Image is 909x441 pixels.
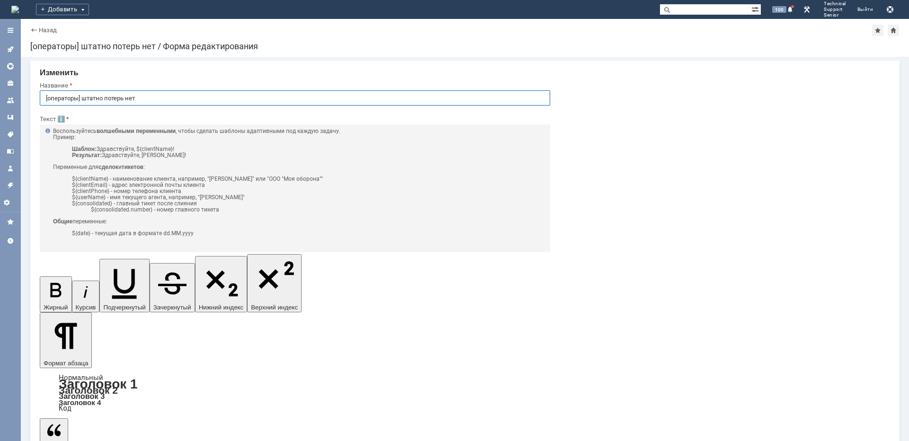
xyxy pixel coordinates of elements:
span: Technical [824,1,846,7]
button: Нижний индекс [195,256,248,312]
a: Перейти в интерфейс администратора [801,4,812,15]
a: Активности [3,42,18,57]
li: ${clientName} - наименование клиента, например, "[PERSON_NAME]" или "ООО "Моя оборона"" [72,176,544,182]
span: Изменить [40,68,79,77]
span: Подчеркнутый [103,304,145,311]
div: Здравствуйте, коллеги. Проверили, канал работает штатно,потерь и прерываний не фиксируем [4,4,138,26]
a: Мой профиль [3,161,18,176]
div: Воспользуйтесь , чтобы сделать шаблоны адаптивными под каждую задачу. Пример: Переменные для и : ... [40,124,550,252]
span: Зачеркнутый [153,304,191,311]
strong: сделок [98,164,118,170]
div: Добавить в избранное [872,25,883,36]
li: Здравствуйте, [PERSON_NAME]! [72,152,544,159]
a: Назад [39,26,57,34]
strong: Результат: [72,152,102,159]
li: ${date} - текущая дата в формате dd.MM.yyyy [72,230,544,237]
div: Текст ℹ️ [40,116,550,122]
a: Заголовок 4 [59,398,101,406]
li: ${consolidated.number} - номер главного тикета [91,207,544,213]
a: Заголовок 3 [59,392,105,400]
div: Добавить [36,4,89,15]
strong: волшебными переменными [97,128,176,134]
strong: Общие [53,218,72,225]
a: Код [59,404,71,413]
span: 100 [772,6,786,13]
a: Заголовок 1 [59,377,138,391]
div: Сделать домашней страницей [888,25,899,36]
strong: тикетов [122,164,143,170]
span: Senior [824,12,846,18]
a: Перейти на домашнюю страницу [11,6,19,13]
a: Команды и агенты [3,93,18,108]
span: Жирный [44,304,68,311]
button: Формат абзаца [40,312,92,368]
a: Правила автоматизации [3,178,18,193]
span: Верхний индекс [251,304,298,311]
li: ${clientPhone} - номер телефона клиента [72,188,544,194]
a: База знаний [3,144,18,159]
button: Подчеркнутый [99,259,149,312]
button: Курсив [72,281,100,312]
a: Шаблоны комментариев [3,110,18,125]
img: logo [11,6,19,13]
div: Формат абзаца [40,375,550,412]
a: Клиенты [3,76,18,91]
li: ${consolidated} - главный тикет после слияния [72,201,544,213]
span: Настройки [3,199,18,206]
span: Формат абзаца [44,360,88,367]
a: Заголовок 2 [59,385,118,396]
li: ${userName} - имя текущего агента, например, "[PERSON_NAME]" [72,194,544,201]
a: Общая аналитика [3,59,18,74]
li: ${clientEmail} - адрес электронной почты клиента [72,182,544,188]
button: Верхний индекс [247,254,302,312]
strong: Шаблон: [72,146,97,152]
a: Теги [3,127,18,142]
span: Support [824,7,846,12]
div: [операторы] штатно потерь нет / Форма редактирования [30,42,900,51]
span: Расширенный поиск [751,4,761,13]
button: Сохранить лог [884,4,896,15]
a: Настройки [3,195,18,210]
span: Нижний индекс [199,304,244,311]
a: Нормальный [59,373,103,382]
button: Зачеркнутый [150,263,195,312]
div: Название [40,82,548,88]
span: Курсив [76,304,96,311]
button: Жирный [40,276,72,312]
li: Здравствуйте, ${clientName}! [72,146,544,152]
